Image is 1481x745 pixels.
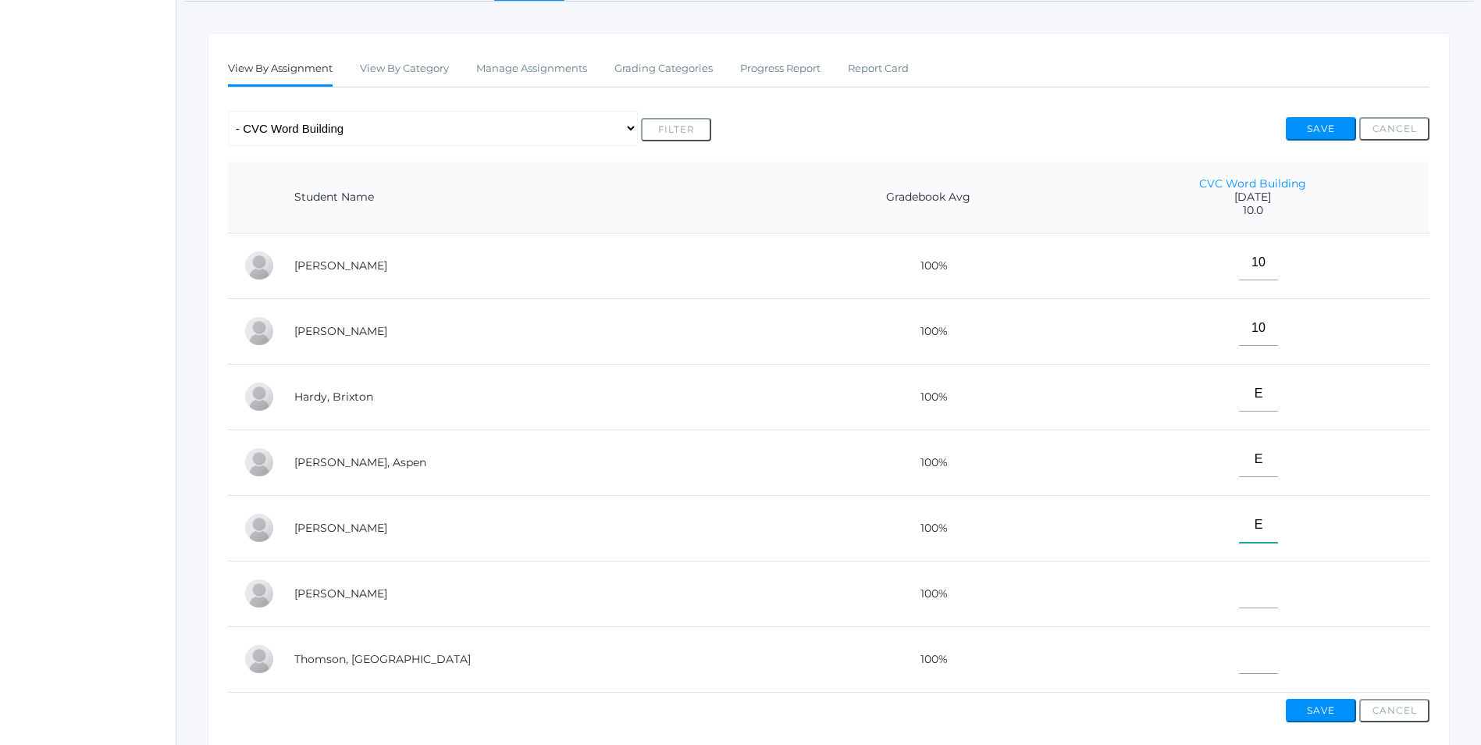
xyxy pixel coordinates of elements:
[780,364,1076,430] td: 100%
[780,561,1076,626] td: 100%
[780,626,1076,692] td: 100%
[740,53,821,84] a: Progress Report
[641,118,711,141] button: Filter
[1091,191,1414,204] span: [DATE]
[244,315,275,347] div: Nolan Gagen
[1359,117,1429,141] button: Cancel
[228,53,333,87] a: View By Assignment
[294,521,387,535] a: [PERSON_NAME]
[1091,204,1414,217] span: 10.0
[614,53,713,84] a: Grading Categories
[780,162,1076,233] th: Gradebook Avg
[1286,699,1356,722] button: Save
[780,430,1076,495] td: 100%
[294,586,387,601] a: [PERSON_NAME]
[244,447,275,478] div: Aspen Hemingway
[848,53,909,84] a: Report Card
[1199,176,1306,191] a: CVC Word Building
[244,578,275,609] div: Elias Lehman
[294,652,471,666] a: Thomson, [GEOGRAPHIC_DATA]
[780,495,1076,561] td: 100%
[244,381,275,412] div: Brixton Hardy
[244,512,275,544] div: Nico Hurley
[294,455,426,469] a: [PERSON_NAME], Aspen
[780,233,1076,298] td: 100%
[1286,117,1356,141] button: Save
[476,53,587,84] a: Manage Assignments
[294,390,373,404] a: Hardy, Brixton
[294,324,387,338] a: [PERSON_NAME]
[780,298,1076,364] td: 100%
[1359,699,1429,722] button: Cancel
[244,250,275,281] div: Abigail Backstrom
[294,258,387,273] a: [PERSON_NAME]
[279,162,780,233] th: Student Name
[244,643,275,675] div: Everest Thomson
[360,53,449,84] a: View By Category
